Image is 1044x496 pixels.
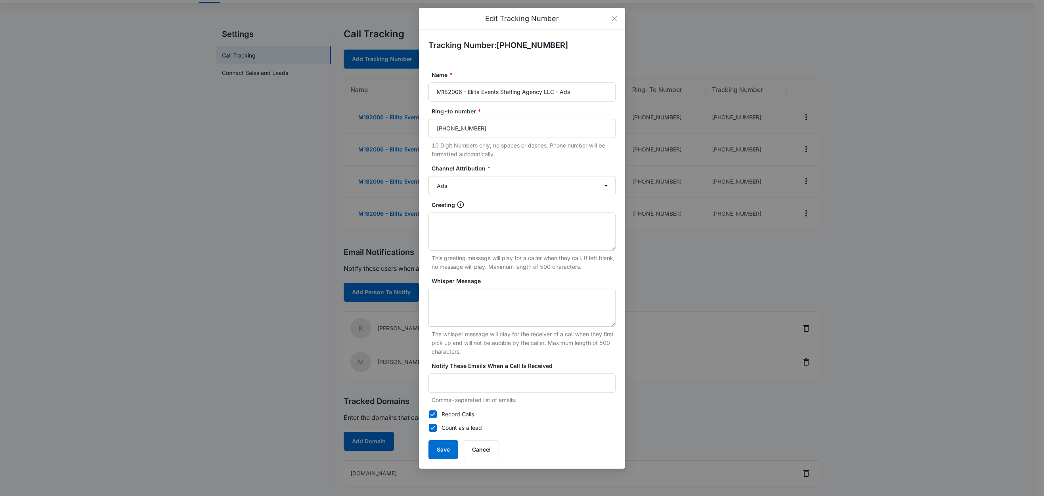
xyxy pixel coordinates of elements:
[432,107,619,116] label: Ring-to number
[432,201,455,209] p: Greeting
[611,15,618,22] span: close
[432,277,619,285] label: Whisper Message
[428,410,616,419] label: Record Calls
[428,14,616,23] div: Edit Tracking Number
[432,362,619,370] label: Notify These Emails When a Call Is Received
[464,440,499,459] button: Cancel
[432,330,616,356] p: The whisper message will play for the receiver of a call when they first pick up and will not be ...
[428,423,616,432] label: Count as a lead
[432,164,619,173] label: Channel Attribution
[428,440,458,459] button: Save
[432,254,616,271] p: This greeting message will play for a caller when they call. If left blank, no message will play....
[428,39,616,51] h2: Tracking Number : [PHONE_NUMBER]
[432,141,616,159] p: 10 Digit Numbers only, no spaces or dashes. Phone number will be formatted automatically.
[432,71,619,79] label: Name
[604,8,625,29] button: Close
[432,396,616,404] p: Comma-separated list of emails.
